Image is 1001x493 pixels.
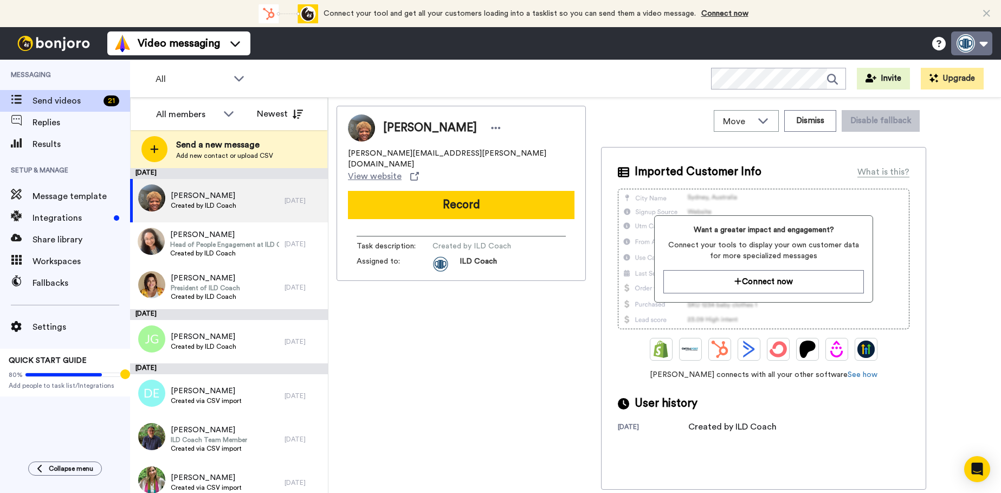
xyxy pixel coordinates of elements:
button: Newest [249,103,311,125]
span: [PERSON_NAME] [383,120,477,136]
a: See how [848,371,877,379]
span: Results [33,138,130,151]
div: Open Intercom Messenger [964,456,990,482]
span: Task description : [357,241,432,252]
img: Ontraport [682,341,699,358]
span: Created by ILD Coach [171,342,236,351]
span: [PERSON_NAME] [171,425,247,436]
div: What is this? [857,165,909,178]
img: Patreon [799,341,816,358]
img: Shopify [653,341,670,358]
span: Add new contact or upload CSV [176,151,273,160]
button: Invite [857,68,910,89]
div: [DATE] [285,478,322,487]
span: [PERSON_NAME] [171,273,240,284]
div: [DATE] [285,337,322,346]
span: [PERSON_NAME] [171,472,242,483]
span: Created by ILD Coach [170,249,279,258]
span: [PERSON_NAME] [171,386,242,396]
a: View website [348,170,419,183]
span: Workspaces [33,255,130,268]
span: Replies [33,116,130,129]
img: bj-logo-header-white.svg [13,36,94,51]
span: ILD Coach [460,256,497,272]
button: Upgrade [921,68,984,89]
div: animation [259,4,318,23]
span: Message template [33,190,130,203]
span: All [156,73,228,86]
span: Created by ILD Coach [171,201,236,210]
div: [DATE] [285,240,322,248]
span: Connect your tool and get all your customers loading into a tasklist so you can send them a video... [324,10,696,17]
span: Video messaging [138,36,220,51]
span: QUICK START GUIDE [9,357,87,364]
img: Hubspot [711,341,728,358]
span: Share library [33,233,130,246]
span: Created via CSV import [171,483,242,492]
div: [DATE] [130,168,328,179]
span: President of ILD Coach [171,284,240,292]
span: 80% [9,370,23,379]
img: jg.png [138,325,165,353]
img: vm-color.svg [114,35,131,52]
span: [PERSON_NAME][EMAIL_ADDRESS][PERSON_NAME][DOMAIN_NAME] [348,148,574,170]
img: GoHighLevel [857,341,875,358]
span: [PERSON_NAME] [171,190,236,201]
div: All members [156,108,218,121]
div: [DATE] [285,435,322,444]
div: Tooltip anchor [120,369,130,379]
button: Record [348,191,574,219]
img: d359646b-e78c-410a-a7cc-439f2f9f43da.jpeg [138,184,165,212]
span: Connect your tools to display your own customer data for more specialized messages [663,240,863,261]
div: [DATE] [130,309,328,320]
span: [PERSON_NAME] connects with all your other software [618,369,909,380]
span: Created by ILD Coach [432,241,535,252]
button: Disable fallback [842,110,920,132]
div: [DATE] [618,422,688,433]
button: Connect now [663,270,863,293]
span: Created via CSV import [171,444,247,453]
span: ILD Coach Team Member [171,436,247,444]
div: Created by ILD Coach [688,420,777,433]
img: bb65d8ec-b197-4af7-a570-7b2552b6274f-1724848754.jpg [432,256,449,272]
span: User history [635,395,698,412]
span: Created via CSV import [171,396,242,405]
div: 21 [104,95,119,106]
div: [DATE] [285,392,322,400]
img: 87a1617f-54f3-4e81-ad4b-0ebfd6544824.jpeg [138,271,165,298]
img: ActiveCampaign [740,341,758,358]
span: Send a new message [176,138,273,151]
span: Head of People Engagement at ILD Coach [170,240,279,249]
a: Connect now [701,10,748,17]
img: Image of Carol McCrorey [348,114,375,142]
div: [DATE] [285,283,322,292]
img: 85a382b0-2a37-4dc7-927a-b81664b4dabf.jpeg [138,423,165,450]
button: Collapse menu [28,462,102,476]
span: Integrations [33,212,109,225]
img: a57f8a83-7f8e-4111-a626-02377ae2ffee.jpeg [138,228,165,255]
span: Collapse menu [49,464,93,473]
img: de.png [138,380,165,407]
span: Assigned to: [357,256,432,272]
div: [DATE] [130,363,328,374]
span: Add people to task list/Integrations [9,381,121,390]
span: Fallbacks [33,277,130,290]
img: Drip [828,341,845,358]
span: View website [348,170,402,183]
div: [DATE] [285,196,322,205]
span: Settings [33,321,130,334]
span: [PERSON_NAME] [171,331,236,342]
button: Dismiss [784,110,836,132]
span: Send videos [33,94,99,107]
span: Move [723,115,752,128]
span: Want a greater impact and engagement? [663,225,863,235]
span: [PERSON_NAME] [170,229,279,240]
img: ConvertKit [770,341,787,358]
span: Created by ILD Coach [171,292,240,301]
span: Imported Customer Info [635,164,761,180]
